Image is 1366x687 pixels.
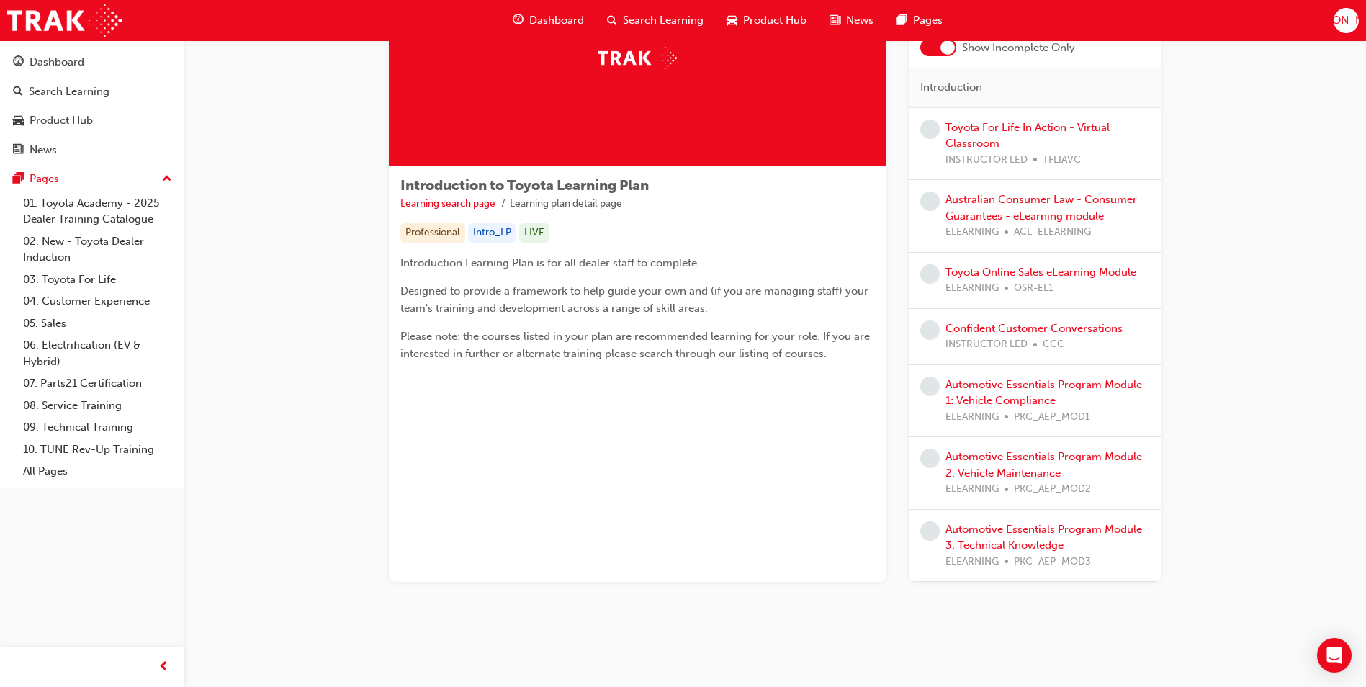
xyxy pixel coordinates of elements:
[17,290,178,313] a: 04. Customer Experience
[743,12,806,29] span: Product Hub
[400,330,873,360] span: Please note: the courses listed in your plan are recommended learning for your role. If you are i...
[945,450,1142,480] a: Automotive Essentials Program Module 2: Vehicle Maintenance
[17,313,178,335] a: 05. Sales
[1334,8,1359,33] button: [PERSON_NAME]
[623,12,704,29] span: Search Learning
[920,521,940,541] span: learningRecordVerb_NONE-icon
[945,523,1142,552] a: Automotive Essentials Program Module 3: Technical Knowledge
[945,322,1123,335] a: Confident Customer Conversations
[945,193,1137,223] a: Australian Consumer Law - Consumer Guarantees - eLearning module
[6,46,178,166] button: DashboardSearch LearningProduct HubNews
[945,336,1028,353] span: INSTRUCTOR LED
[945,280,999,297] span: ELEARNING
[945,554,999,570] span: ELEARNING
[846,12,873,29] span: News
[13,114,24,127] span: car-icon
[13,56,24,69] span: guage-icon
[6,166,178,192] button: Pages
[818,6,885,35] a: news-iconNews
[945,481,999,498] span: ELEARNING
[920,377,940,396] span: learningRecordVerb_NONE-icon
[945,266,1136,279] a: Toyota Online Sales eLearning Module
[468,223,516,243] div: Intro_LP
[945,378,1142,408] a: Automotive Essentials Program Module 1: Vehicle Compliance
[529,12,584,29] span: Dashboard
[1014,280,1053,297] span: OSR-EL1
[400,223,465,243] div: Professional
[7,4,122,37] img: Trak
[1014,554,1091,570] span: PKC_AEP_MOD3
[1014,409,1090,426] span: PKC_AEP_MOD1
[920,264,940,284] span: learningRecordVerb_NONE-icon
[6,107,178,134] a: Product Hub
[17,192,178,230] a: 01. Toyota Academy - 2025 Dealer Training Catalogue
[6,49,178,76] a: Dashboard
[920,120,940,139] span: learningRecordVerb_NONE-icon
[17,334,178,372] a: 06. Electrification (EV & Hybrid)
[945,152,1028,169] span: INSTRUCTOR LED
[513,12,524,30] span: guage-icon
[13,144,24,157] span: news-icon
[30,54,84,71] div: Dashboard
[920,320,940,340] span: learningRecordVerb_NONE-icon
[920,79,982,96] span: Introduction
[17,395,178,417] a: 08. Service Training
[17,269,178,291] a: 03. Toyota For Life
[913,12,943,29] span: Pages
[400,197,495,210] a: Learning search page
[510,196,622,212] li: Learning plan detail page
[6,137,178,163] a: News
[400,177,649,194] span: Introduction to Toyota Learning Plan
[17,439,178,461] a: 10. TUNE Rev-Up Training
[962,40,1075,56] span: Show Incomplete Only
[920,192,940,211] span: learningRecordVerb_NONE-icon
[30,171,59,187] div: Pages
[607,12,617,30] span: search-icon
[400,284,871,315] span: Designed to provide a framework to help guide your own and (if you are managing staff) your team'...
[162,170,172,189] span: up-icon
[501,6,596,35] a: guage-iconDashboard
[17,230,178,269] a: 02. New - Toyota Dealer Induction
[29,84,109,100] div: Search Learning
[920,449,940,468] span: learningRecordVerb_NONE-icon
[30,142,57,158] div: News
[897,12,907,30] span: pages-icon
[13,86,23,99] span: search-icon
[158,658,169,676] span: prev-icon
[519,223,549,243] div: LIVE
[30,112,93,129] div: Product Hub
[1317,638,1352,673] div: Open Intercom Messenger
[830,12,840,30] span: news-icon
[1014,481,1091,498] span: PKC_AEP_MOD2
[1043,336,1064,353] span: CCC
[885,6,954,35] a: pages-iconPages
[596,6,715,35] a: search-iconSearch Learning
[400,256,700,269] span: Introduction Learning Plan is for all dealer staff to complete.
[17,460,178,482] a: All Pages
[945,409,999,426] span: ELEARNING
[13,173,24,186] span: pages-icon
[945,224,999,241] span: ELEARNING
[17,416,178,439] a: 09. Technical Training
[1014,224,1091,241] span: ACL_ELEARNING
[6,78,178,105] a: Search Learning
[715,6,818,35] a: car-iconProduct Hub
[945,121,1110,151] a: Toyota For Life In Action - Virtual Classroom
[1043,152,1081,169] span: TFLIAVC
[17,372,178,395] a: 07. Parts21 Certification
[598,47,677,69] img: Trak
[727,12,737,30] span: car-icon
